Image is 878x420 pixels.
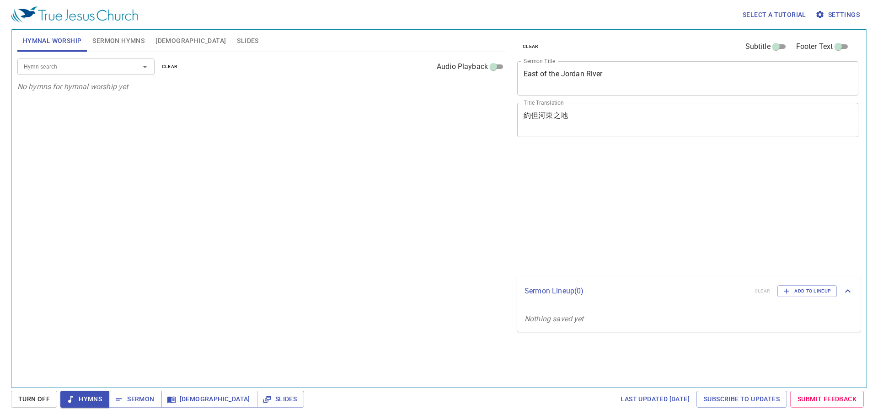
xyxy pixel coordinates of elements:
[155,35,226,47] span: [DEMOGRAPHIC_DATA]
[696,391,787,408] a: Subscribe to Updates
[525,286,747,297] p: Sermon Lineup ( 0 )
[156,61,183,72] button: clear
[11,391,57,408] button: Turn Off
[18,393,50,405] span: Turn Off
[60,391,109,408] button: Hymns
[704,393,780,405] span: Subscribe to Updates
[139,60,151,73] button: Open
[68,393,102,405] span: Hymns
[116,393,154,405] span: Sermon
[814,6,863,23] button: Settings
[798,393,857,405] span: Submit Feedback
[525,314,584,323] i: Nothing saved yet
[517,41,544,52] button: clear
[617,391,693,408] a: Last updated [DATE]
[524,111,852,128] textarea: 約但河東之地
[621,393,690,405] span: Last updated [DATE]
[777,285,837,297] button: Add to Lineup
[109,391,161,408] button: Sermon
[817,9,860,21] span: Settings
[92,35,145,47] span: Sermon Hymns
[783,287,831,295] span: Add to Lineup
[523,43,539,51] span: clear
[17,82,128,91] i: No hymns for hymnal worship yet
[162,63,178,71] span: clear
[169,393,250,405] span: [DEMOGRAPHIC_DATA]
[11,6,138,23] img: True Jesus Church
[524,69,852,87] textarea: East of the Jordan River
[790,391,864,408] a: Submit Feedback
[23,35,82,47] span: Hymnal Worship
[257,391,304,408] button: Slides
[745,41,771,52] span: Subtitle
[514,147,791,273] iframe: from-child
[517,276,861,306] div: Sermon Lineup(0)clearAdd to Lineup
[743,9,806,21] span: Select a tutorial
[237,35,258,47] span: Slides
[739,6,810,23] button: Select a tutorial
[437,61,488,72] span: Audio Playback
[796,41,833,52] span: Footer Text
[264,393,297,405] span: Slides
[161,391,257,408] button: [DEMOGRAPHIC_DATA]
